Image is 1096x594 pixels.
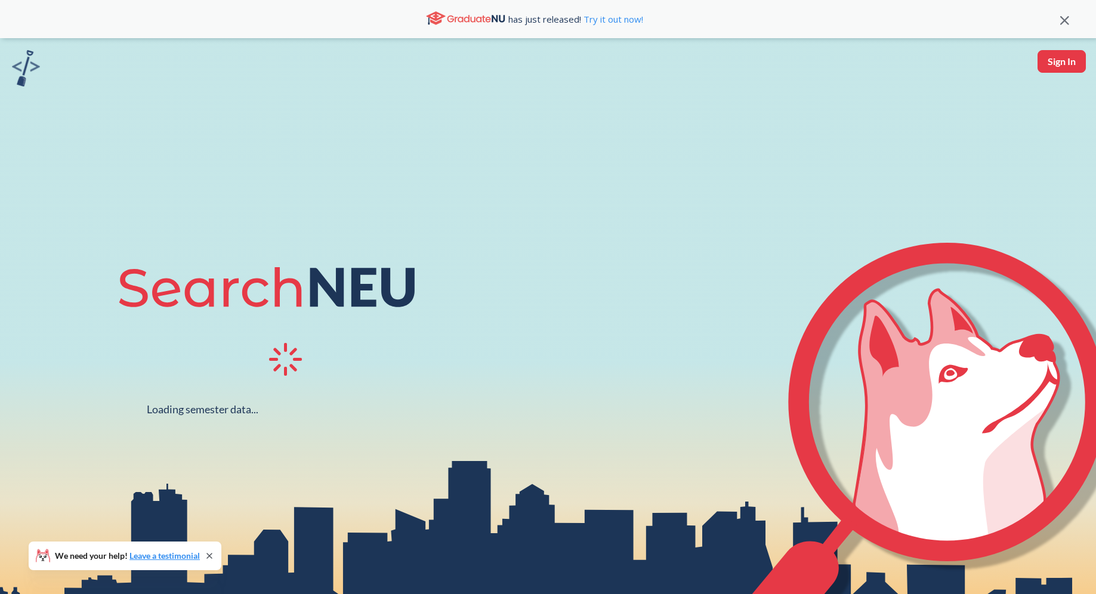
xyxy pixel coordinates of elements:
button: Sign In [1038,50,1086,73]
a: Try it out now! [581,13,643,25]
span: We need your help! [55,552,200,560]
a: sandbox logo [12,50,40,90]
a: Leave a testimonial [129,550,200,561]
div: Loading semester data... [147,403,258,416]
img: sandbox logo [12,50,40,86]
span: has just released! [508,13,643,26]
